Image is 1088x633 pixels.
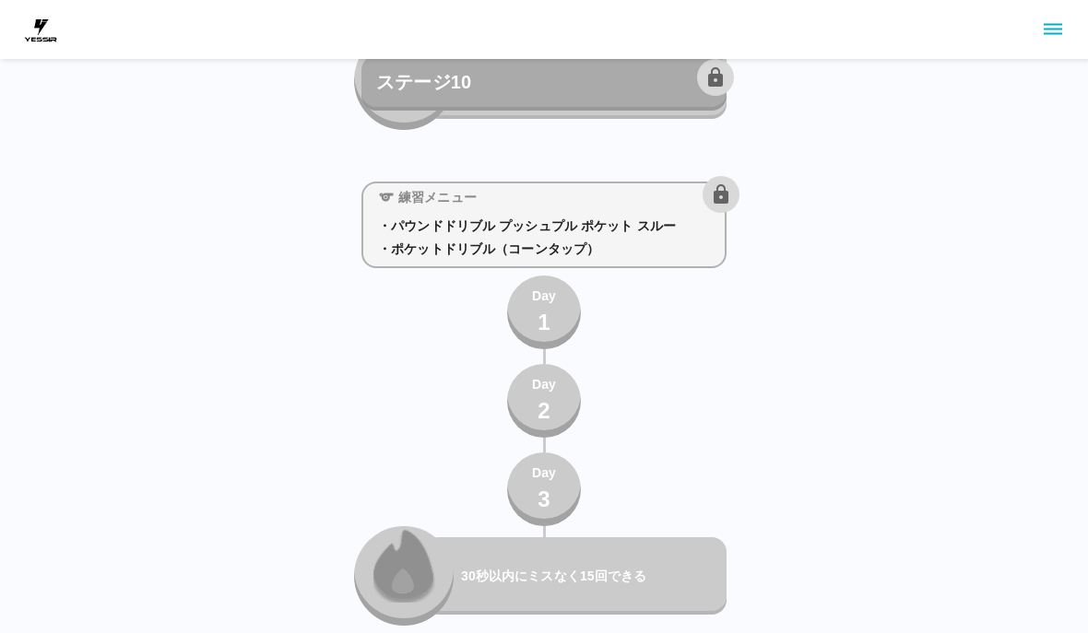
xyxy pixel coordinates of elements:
[354,527,454,627] button: locked_fire_icon
[398,189,477,208] p: 練習メニュー
[507,276,581,350] button: Day1
[507,453,581,527] button: Day3
[22,11,59,48] img: dummy
[376,68,471,96] p: ステージ10
[1037,14,1069,45] button: sidemenu
[507,365,581,439] button: Day2
[378,240,710,260] p: ・ポケットドリブル（コーンタップ）
[532,287,556,307] p: Day
[354,31,454,131] button: locked_fire_icon
[538,484,550,517] p: 3
[373,528,435,604] img: locked_fire_icon
[378,217,710,237] p: ・パウンドドリブル プッシュプル ポケット スルー
[538,307,550,340] p: 1
[538,395,550,428] p: 2
[461,568,719,587] p: 30秒以内にミスなく15回できる
[532,464,556,484] p: Day
[532,376,556,395] p: Day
